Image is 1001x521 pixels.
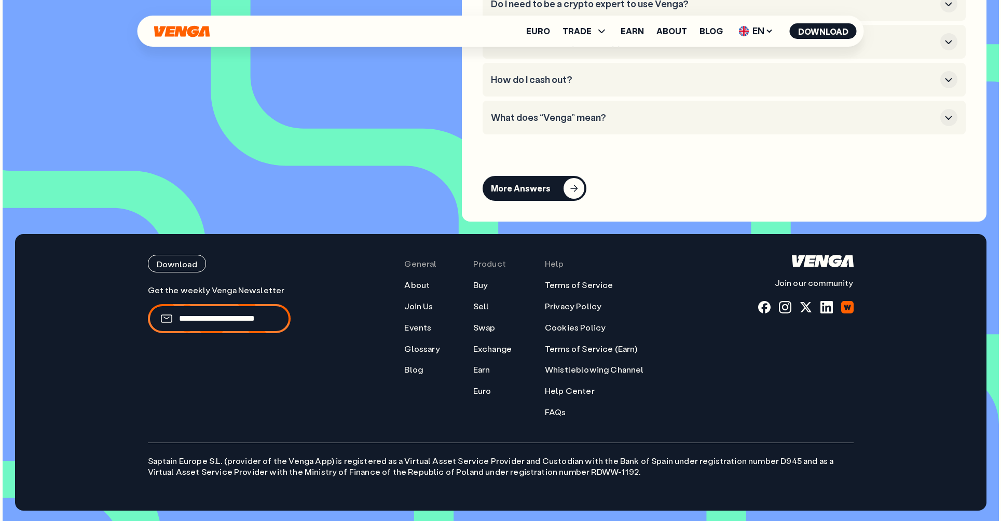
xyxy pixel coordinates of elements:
[404,322,431,333] a: Events
[841,301,854,313] a: warpcast
[820,301,833,313] a: linkedin
[621,27,644,35] a: Earn
[404,280,430,291] a: About
[758,278,854,289] p: Join our community
[473,258,506,269] span: Product
[800,301,812,313] a: x
[563,25,608,37] span: TRADE
[153,25,211,37] svg: Home
[758,301,771,313] a: fb
[545,364,644,375] a: Whistleblowing Channel
[491,74,936,86] h3: How do I cash out?
[656,27,687,35] a: About
[148,443,854,477] p: Saptain Europe S.L. (provider of the Venga App) is registered as a Virtual Asset Service Provider...
[148,255,206,272] button: Download
[739,26,749,36] img: flag-uk
[792,255,854,267] svg: Home
[545,407,566,418] a: FAQs
[473,301,489,312] a: Sell
[545,280,613,291] a: Terms of Service
[473,344,512,354] a: Exchange
[483,176,586,201] button: More Answers
[545,258,564,269] span: Help
[563,27,592,35] span: TRADE
[491,183,551,194] div: More Answers
[473,322,496,333] a: Swap
[735,23,777,39] span: EN
[404,364,423,375] a: Blog
[545,386,595,396] a: Help Center
[404,258,436,269] span: General
[473,280,488,291] a: Buy
[779,301,791,313] a: instagram
[148,285,291,296] p: Get the weekly Venga Newsletter
[545,301,601,312] a: Privacy Policy
[700,27,723,35] a: Blog
[545,344,637,354] a: Terms of Service (Earn)
[790,23,857,39] button: Download
[491,71,957,88] button: How do I cash out?
[491,109,957,126] button: What does “Venga” mean?
[148,255,291,272] a: Download
[491,112,936,124] h3: What does “Venga” mean?
[545,322,606,333] a: Cookies Policy
[404,301,433,312] a: Join Us
[473,386,491,396] a: Euro
[473,364,490,375] a: Earn
[526,27,550,35] a: Euro
[491,36,936,48] h3: How do I add money to the app?
[404,344,440,354] a: Glossary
